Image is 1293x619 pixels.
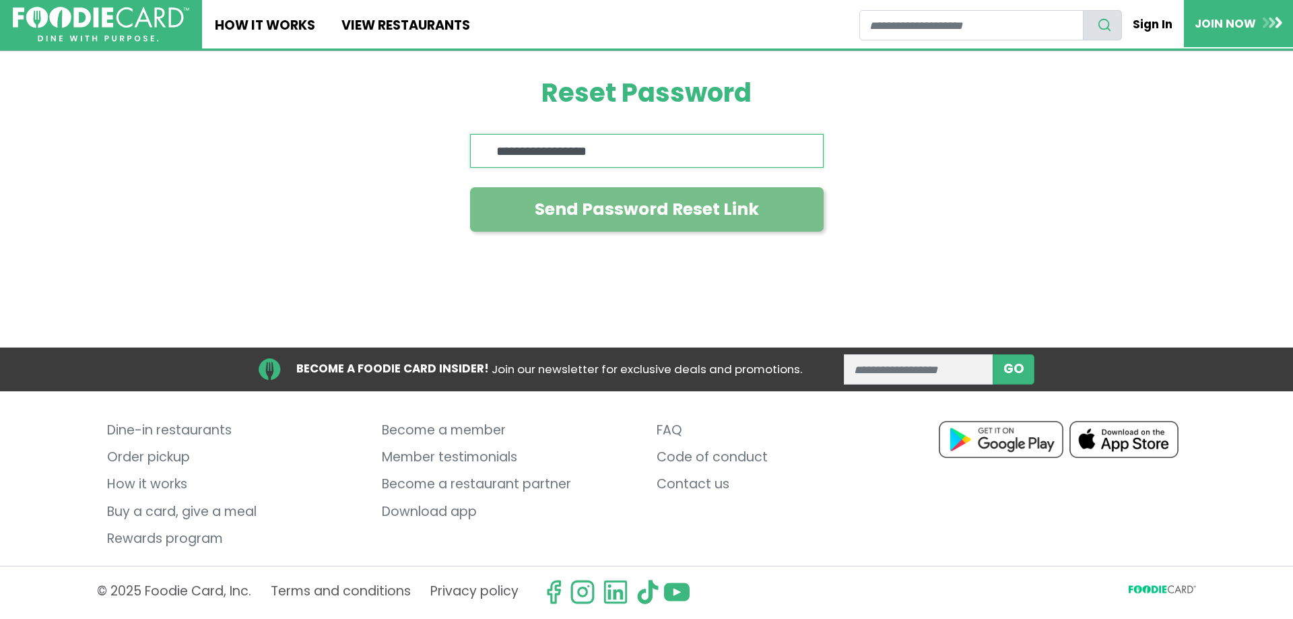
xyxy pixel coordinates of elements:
a: Privacy policy [430,579,519,605]
a: Contact us [657,471,911,498]
svg: FoodieCard [1129,585,1196,598]
a: Member testimonials [382,444,636,471]
img: youtube.svg [664,579,690,605]
a: FAQ [657,417,911,444]
h1: Reset Password [470,77,824,108]
svg: check us out on facebook [541,579,566,605]
a: Dine-in restaurants [107,417,362,444]
a: Buy a card, give a meal [107,498,362,525]
a: Become a member [382,417,636,444]
a: Download app [382,498,636,525]
button: Send Password Reset Link [470,187,824,232]
a: Become a restaurant partner [382,471,636,498]
input: restaurant search [859,10,1084,40]
a: Rewards program [107,525,362,552]
strong: BECOME A FOODIE CARD INSIDER! [296,360,489,377]
button: search [1083,10,1122,40]
span: Join our newsletter for exclusive deals and promotions. [492,361,802,377]
img: FoodieCard; Eat, Drink, Save, Donate [13,7,189,42]
p: © 2025 Foodie Card, Inc. [97,579,251,605]
button: subscribe [993,354,1034,385]
a: Terms and conditions [271,579,411,605]
a: Code of conduct [657,444,911,471]
img: tiktok.svg [635,579,661,605]
img: linkedin.svg [603,579,628,605]
a: Sign In [1122,9,1184,39]
input: enter email address [844,354,994,385]
a: Order pickup [107,444,362,471]
a: How it works [107,471,362,498]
